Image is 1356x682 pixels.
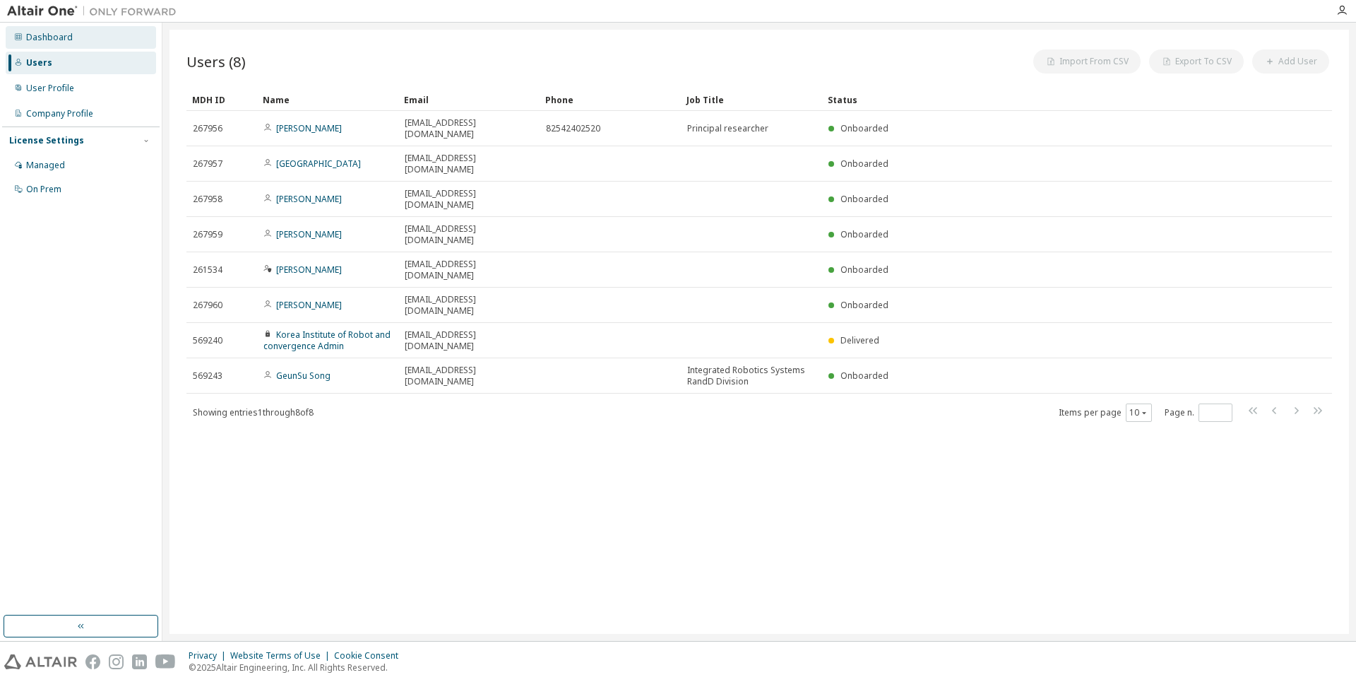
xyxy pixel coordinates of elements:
a: Korea Institute of Robot and convergence Admin [263,329,391,352]
img: linkedin.svg [132,654,147,669]
div: On Prem [26,184,61,195]
a: GeunSu Song [276,370,331,382]
span: Page n. [1165,404,1232,422]
div: Name [263,88,393,111]
span: [EMAIL_ADDRESS][DOMAIN_NAME] [405,223,533,246]
a: [PERSON_NAME] [276,228,342,240]
img: instagram.svg [109,654,124,669]
button: Add User [1252,49,1329,74]
span: Onboarded [840,122,888,134]
div: Phone [545,88,675,111]
div: License Settings [9,135,84,146]
p: © 2025 Altair Engineering, Inc. All Rights Reserved. [189,662,407,674]
button: Import From CSV [1033,49,1141,74]
div: Website Terms of Use [230,650,334,662]
div: Users [26,57,52,69]
span: Onboarded [840,158,888,170]
span: Onboarded [840,193,888,205]
img: Altair One [7,4,184,18]
span: [EMAIL_ADDRESS][DOMAIN_NAME] [405,153,533,175]
span: Onboarded [840,264,888,276]
span: [EMAIL_ADDRESS][DOMAIN_NAME] [405,259,533,281]
img: youtube.svg [155,654,176,669]
a: [GEOGRAPHIC_DATA] [276,158,361,170]
a: [PERSON_NAME] [276,299,342,311]
span: 267958 [193,194,222,205]
button: Export To CSV [1149,49,1244,74]
a: [PERSON_NAME] [276,264,342,276]
span: 267959 [193,229,222,240]
div: MDH ID [192,88,251,111]
span: [EMAIL_ADDRESS][DOMAIN_NAME] [405,294,533,317]
span: Items per page [1059,404,1152,422]
span: [EMAIL_ADDRESS][DOMAIN_NAME] [405,365,533,387]
div: Email [404,88,534,111]
div: Privacy [189,650,230,662]
span: 267956 [193,123,222,134]
a: [PERSON_NAME] [276,122,342,134]
span: [EMAIL_ADDRESS][DOMAIN_NAME] [405,329,533,352]
span: Showing entries 1 through 8 of 8 [193,406,314,418]
span: 261534 [193,264,222,276]
div: Managed [26,160,65,171]
img: facebook.svg [85,654,100,669]
span: Onboarded [840,299,888,311]
div: User Profile [26,83,74,94]
div: Company Profile [26,108,93,119]
span: 569240 [193,335,222,346]
span: Principal researcher [687,123,768,134]
div: Dashboard [26,32,73,43]
span: 569243 [193,370,222,382]
span: 267960 [193,300,222,311]
span: [EMAIL_ADDRESS][DOMAIN_NAME] [405,188,533,211]
span: 82542402520 [546,123,600,134]
div: Cookie Consent [334,650,407,662]
span: Onboarded [840,228,888,240]
div: Status [828,88,1259,111]
span: [EMAIL_ADDRESS][DOMAIN_NAME] [405,117,533,140]
span: Users (8) [186,52,246,71]
span: Onboarded [840,370,888,382]
a: [PERSON_NAME] [276,193,342,205]
span: 267957 [193,158,222,170]
button: 10 [1129,407,1148,418]
img: altair_logo.svg [4,654,77,669]
div: Job Title [686,88,816,111]
span: Delivered [840,334,879,346]
span: Integrated Robotics Systems RandD Division [687,365,816,387]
